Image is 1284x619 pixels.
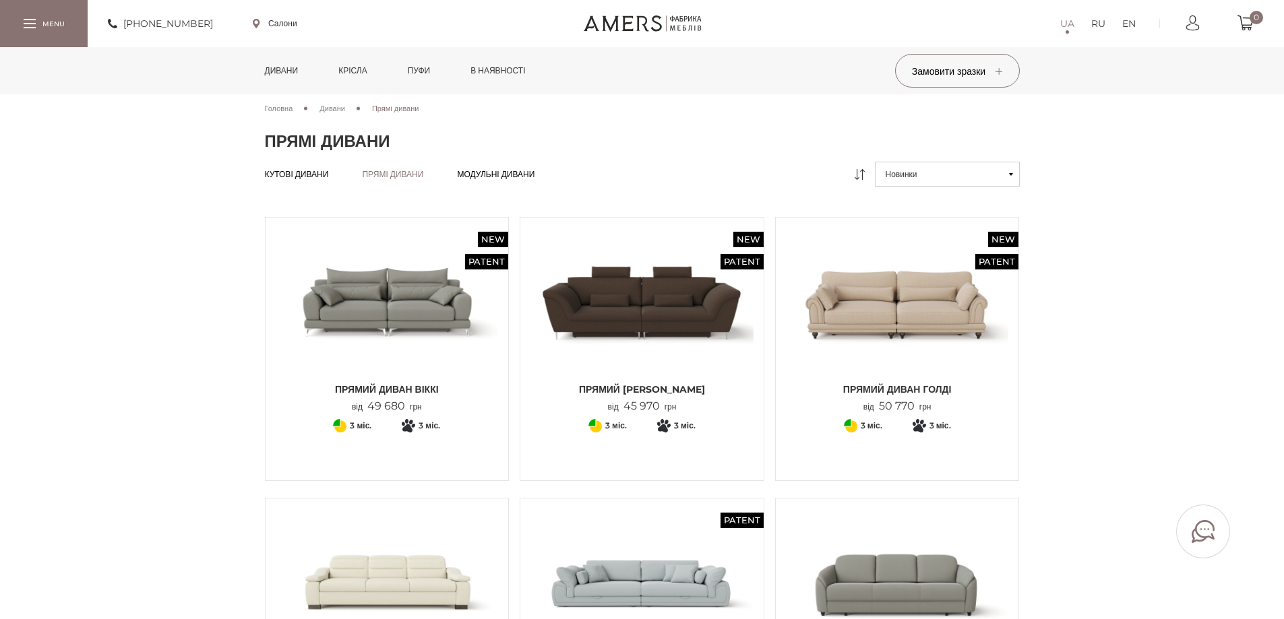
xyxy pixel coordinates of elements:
[352,400,422,413] p: від грн
[988,232,1018,247] span: New
[895,54,1020,88] button: Замовити зразки
[253,18,297,30] a: Салони
[350,418,371,434] span: 3 міс.
[975,254,1018,269] span: Patent
[861,418,882,434] span: 3 міс.
[398,47,441,94] a: Пуфи
[721,513,764,528] span: Patent
[265,104,293,113] span: Головна
[276,383,499,396] span: Прямий диван ВІККІ
[419,418,440,434] span: 3 міс.
[608,400,677,413] p: від грн
[265,169,329,180] a: Кутові дивани
[786,383,1009,396] span: Прямий диван ГОЛДІ
[786,228,1009,413] a: New Patent Прямий диван ГОЛДІ Прямий диван ГОЛДІ Прямий диван ГОЛДІ від50 770грн
[265,131,1020,152] h1: Прямі дивани
[465,254,508,269] span: Patent
[265,102,293,115] a: Головна
[363,399,410,412] span: 49 680
[319,102,345,115] a: Дивани
[733,232,764,247] span: New
[721,254,764,269] span: Patent
[874,399,919,412] span: 50 770
[1060,15,1074,32] a: UA
[619,399,665,412] span: 45 970
[328,47,377,94] a: Крісла
[460,47,535,94] a: в наявності
[605,418,627,434] span: 3 міс.
[255,47,309,94] a: Дивани
[875,162,1020,187] button: Новинки
[319,104,345,113] span: Дивани
[530,228,754,413] a: New Patent Прямий Диван Грейсі Прямий Диван Грейсі Прямий [PERSON_NAME] від45 970грн
[1122,15,1136,32] a: EN
[457,169,534,180] a: Модульні дивани
[912,65,1002,77] span: Замовити зразки
[1250,11,1263,24] span: 0
[1091,15,1105,32] a: RU
[108,15,213,32] a: [PHONE_NUMBER]
[929,418,951,434] span: 3 міс.
[478,232,508,247] span: New
[863,400,931,413] p: від грн
[674,418,696,434] span: 3 міс.
[276,228,499,413] a: New Patent Прямий диван ВІККІ Прямий диван ВІККІ Прямий диван ВІККІ від49 680грн
[530,383,754,396] span: Прямий [PERSON_NAME]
